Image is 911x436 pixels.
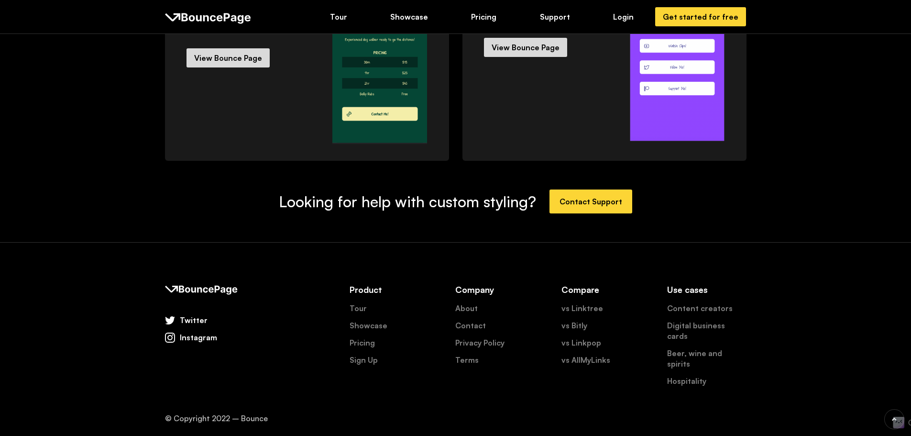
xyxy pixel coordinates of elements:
[194,53,262,63] div: View Bounce Page
[455,355,479,365] a: Terms
[455,283,534,296] h5: Company
[549,190,632,213] a: Contact Support
[165,413,268,424] div: © Copyright 2022 – Bounce
[390,11,428,22] div: Showcase
[540,11,570,22] div: Support
[667,283,746,296] h5: Use cases
[655,7,746,26] a: Get started for free
[561,337,601,348] a: vs Linkpop
[455,320,486,331] a: Contact
[455,303,478,313] a: About
[279,192,536,211] h3: Looking for help with custom styling?
[323,8,354,25] a: Tour
[464,8,503,25] a: Pricing
[180,315,208,325] div: Twitter
[561,303,603,313] a: vs Linktree
[165,315,208,325] a: Twitter
[350,320,387,331] a: Showcase
[330,11,347,22] div: Tour
[350,337,375,348] a: Pricing
[384,8,435,25] a: Showcase
[455,337,505,348] a: Privacy Policy
[667,348,746,369] a: Beer, wine and spirits
[484,38,567,57] a: View Bounce Page
[667,320,746,341] a: Digital business cards
[165,332,217,343] a: Instagram
[492,42,560,53] div: View Bounce Page
[350,355,378,365] a: Sign Up
[667,376,706,386] a: Hospitality
[561,320,587,331] a: vs Bitly
[561,355,610,365] a: vs AllMyLinks
[606,8,640,25] a: Login
[561,283,640,296] h5: Compare
[663,11,738,22] div: Get started for free
[187,48,270,67] a: View Bounce Page
[180,332,217,343] div: Instagram
[350,283,428,296] h5: Product
[533,8,577,25] a: Support
[667,303,733,313] a: Content creators
[471,11,496,22] div: Pricing
[350,303,367,313] a: Tour
[560,196,622,207] div: Contact Support
[613,11,634,22] div: Login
